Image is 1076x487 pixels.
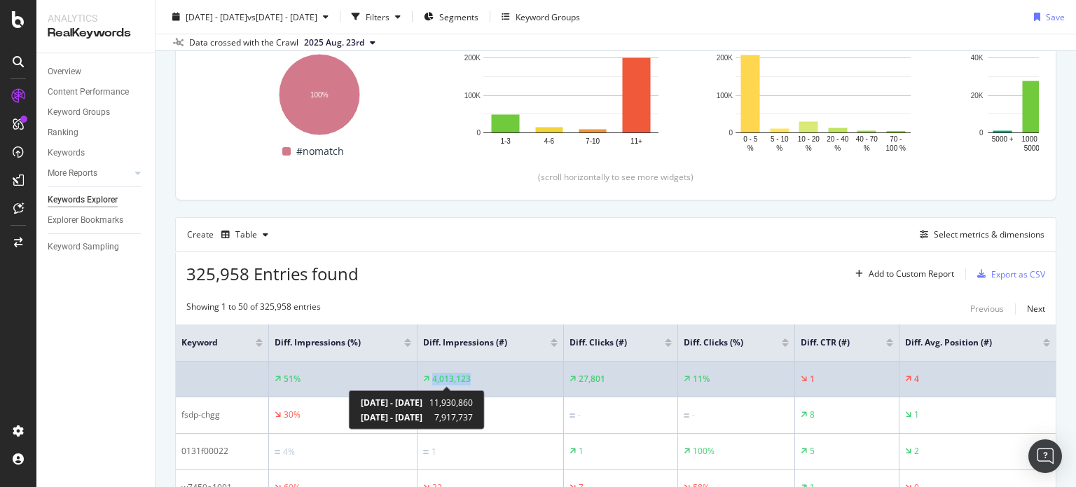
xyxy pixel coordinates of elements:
[905,336,1022,349] span: Diff. Avg. Position (#)
[186,262,359,285] span: 325,958 Entries found
[48,193,118,207] div: Keywords Explorer
[48,240,145,254] a: Keyword Sampling
[717,55,733,62] text: 200K
[684,413,689,418] img: Equal
[193,171,1039,183] div: (scroll horizontally to see more widgets)
[48,213,145,228] a: Explorer Bookmarks
[500,137,511,145] text: 1-3
[181,409,263,421] div: fsdp-chgg
[1028,6,1065,28] button: Save
[48,64,145,79] a: Overview
[181,336,235,349] span: Keyword
[167,6,334,28] button: [DATE] - [DATE]vs[DATE] - [DATE]
[544,137,555,145] text: 4-6
[48,213,123,228] div: Explorer Bookmarks
[693,373,710,385] div: 11%
[275,450,280,454] img: Equal
[462,13,680,154] svg: A chart.
[283,446,295,458] div: 4%
[810,373,815,385] div: 1
[869,270,954,278] div: Add to Custom Report
[914,226,1044,243] button: Select metrics & dimensions
[423,450,429,454] img: Equal
[48,146,145,160] a: Keywords
[971,55,984,62] text: 40K
[1028,439,1062,473] div: Open Intercom Messenger
[1027,303,1045,315] div: Next
[991,268,1045,280] div: Export as CSV
[771,135,789,143] text: 5 - 10
[296,143,344,160] span: #nomatch
[189,36,298,49] div: Data crossed with the Crawl
[48,11,144,25] div: Analytics
[48,85,145,100] a: Content Performance
[798,135,820,143] text: 10 - 20
[48,105,145,120] a: Keyword Groups
[801,336,865,349] span: Diff. CTR (#)
[346,6,406,28] button: Filters
[48,146,85,160] div: Keywords
[579,373,605,385] div: 27,801
[834,144,841,152] text: %
[729,129,733,137] text: 0
[48,64,81,79] div: Overview
[464,92,481,100] text: 100K
[247,11,317,22] span: vs [DATE] - [DATE]
[216,224,274,246] button: Table
[366,11,389,22] div: Filters
[48,166,131,181] a: More Reports
[693,445,715,458] div: 100%
[1022,135,1042,143] text: 1000 -
[972,263,1045,285] button: Export as CSV
[1024,144,1040,152] text: 5000
[934,228,1044,240] div: Select metrics & dimensions
[209,47,428,137] svg: A chart.
[1027,301,1045,317] button: Next
[432,373,471,385] div: 4,013,123
[48,105,110,120] div: Keyword Groups
[439,11,478,22] span: Segments
[464,55,481,62] text: 200K
[578,409,581,422] div: -
[714,13,932,154] svg: A chart.
[586,137,600,145] text: 7-10
[914,373,919,385] div: 4
[970,303,1004,315] div: Previous
[304,36,364,49] span: 2025 Aug. 23rd
[570,413,575,418] img: Equal
[864,144,870,152] text: %
[890,135,902,143] text: 70 -
[806,144,812,152] text: %
[992,135,1014,143] text: 5000 +
[434,411,473,423] span: 7,917,737
[48,166,97,181] div: More Reports
[361,397,422,409] span: [DATE] - [DATE]
[181,445,263,458] div: 0131f00022
[429,397,473,409] span: 11,930,860
[914,409,919,421] div: 1
[476,129,481,137] text: 0
[776,144,782,152] text: %
[275,336,383,349] span: Diff. Impressions (%)
[630,137,642,145] text: 11+
[284,373,301,385] div: 51%
[48,193,145,207] a: Keywords Explorer
[432,446,436,458] div: 1
[235,231,257,239] div: Table
[361,411,422,423] span: [DATE] - [DATE]
[827,135,849,143] text: 20 - 40
[418,6,484,28] button: Segments
[810,409,815,421] div: 8
[496,6,586,28] button: Keyword Groups
[579,445,584,458] div: 1
[886,144,906,152] text: 100 %
[186,301,321,317] div: Showing 1 to 50 of 325,958 entries
[310,91,329,99] text: 100%
[48,240,119,254] div: Keyword Sampling
[284,409,301,421] div: 30%
[850,263,954,285] button: Add to Custom Report
[717,92,733,100] text: 100K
